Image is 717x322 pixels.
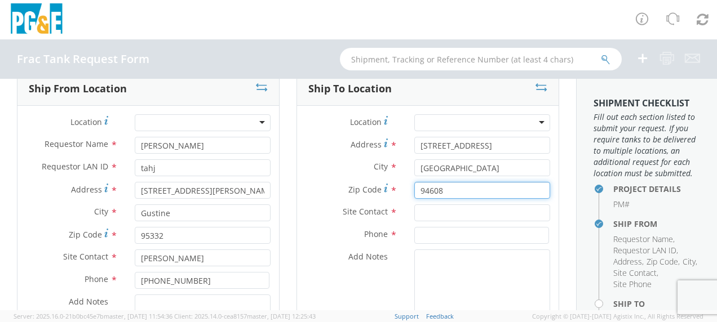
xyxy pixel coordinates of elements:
[613,220,700,228] h4: Ship From
[343,206,388,217] span: Site Contact
[8,3,65,37] img: pge-logo-06675f144f4cfa6a6814.png
[340,48,622,70] input: Shipment, Tracking or Reference Number (at least 4 chars)
[29,83,127,95] h3: Ship From Location
[613,279,652,289] span: Site Phone
[683,256,697,267] li: ,
[70,117,102,127] span: Location
[364,229,388,239] span: Phone
[14,312,172,320] span: Server: 2025.16.0-21b0bc45e7b
[613,245,678,256] li: ,
[613,299,700,308] h4: Ship To
[351,139,382,150] span: Address
[104,312,172,320] span: master, [DATE] 11:54:36
[42,161,108,172] span: Requestor LAN ID
[69,296,108,307] span: Add Notes
[683,256,696,267] span: City
[647,256,680,267] li: ,
[94,206,108,217] span: City
[348,184,382,195] span: Zip Code
[174,312,316,320] span: Client: 2025.14.0-cea8157
[348,251,388,262] span: Add Notes
[613,256,642,267] span: Address
[613,234,675,245] li: ,
[647,256,678,267] span: Zip Code
[613,245,676,256] span: Requestor LAN ID
[69,229,102,240] span: Zip Code
[17,53,149,65] h4: Frac Tank Request Form
[594,99,700,109] h3: Shipment Checklist
[45,138,108,149] span: Requestor Name
[350,117,382,127] span: Location
[71,184,102,195] span: Address
[532,312,703,321] span: Copyright © [DATE]-[DATE] Agistix Inc., All Rights Reserved
[63,251,108,262] span: Site Contact
[395,312,419,320] a: Support
[374,161,388,172] span: City
[308,83,392,95] h3: Ship To Location
[613,267,657,278] span: Site Contact
[594,111,700,179] span: Fill out each section listed to submit your request. If you require tanks to be delivered to mult...
[247,312,316,320] span: master, [DATE] 12:25:43
[426,312,454,320] a: Feedback
[613,234,673,244] span: Requestor Name
[613,199,630,209] span: PM#
[613,256,644,267] li: ,
[613,185,700,193] h4: Project Details
[85,274,108,284] span: Phone
[613,267,658,279] li: ,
